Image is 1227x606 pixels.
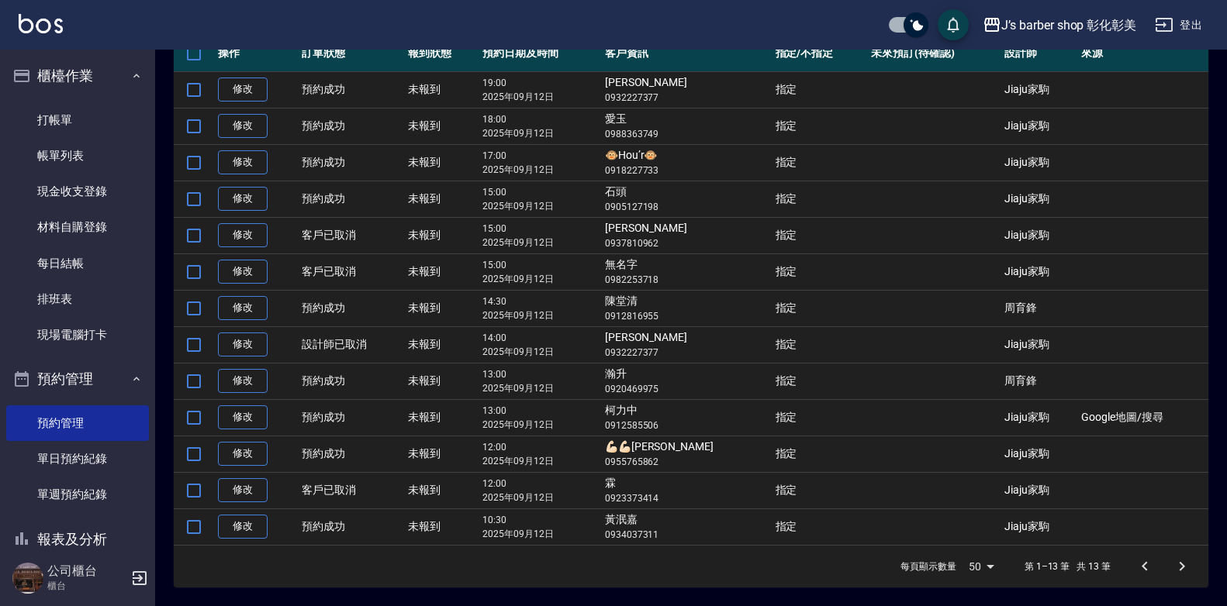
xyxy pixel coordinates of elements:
a: 現金收支登錄 [6,174,149,209]
p: 2025年09月12日 [482,199,596,213]
td: 陳堂清 [601,290,772,326]
td: 指定 [772,363,868,399]
td: 指定 [772,253,868,290]
td: 未報到 [404,472,479,508]
td: 未報到 [404,326,479,363]
button: save [938,9,969,40]
td: 客戶已取消 [298,253,404,290]
td: Jiaju家駒 [1001,436,1077,472]
a: 修改 [218,150,268,174]
p: 15:00 [482,258,596,272]
a: 修改 [218,405,268,429]
p: 0937810962 [605,236,768,250]
p: 13:00 [482,367,596,381]
td: 指定 [772,217,868,253]
td: Jiaju家駒 [1001,108,1077,144]
td: Jiaju家駒 [1001,508,1077,545]
div: 50 [963,546,1000,587]
p: 2025年09月12日 [482,272,596,286]
td: 預約成功 [298,181,404,217]
th: 設計師 [1001,36,1077,72]
p: 2025年09月12日 [482,345,596,359]
td: 預約成功 [298,144,404,181]
p: 0955765862 [605,455,768,469]
td: 預約成功 [298,508,404,545]
td: 周育鋒 [1001,363,1077,399]
td: 預約成功 [298,399,404,436]
p: 0982253718 [605,273,768,287]
a: 單日預約紀錄 [6,441,149,477]
td: 指定 [772,436,868,472]
td: 指定 [772,326,868,363]
p: 2025年09月12日 [482,126,596,140]
p: 0934037311 [605,528,768,542]
a: 修改 [218,187,268,211]
a: 修改 [218,114,268,138]
button: 登出 [1149,11,1208,40]
td: Jiaju家駒 [1001,326,1077,363]
td: 未報到 [404,71,479,108]
p: 10:30 [482,513,596,527]
p: 2025年09月12日 [482,90,596,104]
p: 13:00 [482,404,596,418]
td: 未報到 [404,290,479,326]
td: 無名字 [601,253,772,290]
td: Jiaju家駒 [1001,399,1077,436]
button: J’s barber shop 彰化彰美 [976,9,1142,41]
img: Person [12,563,43,594]
p: 12:00 [482,477,596,491]
td: 預約成功 [298,108,404,144]
th: 操作 [214,36,298,72]
p: 0988363749 [605,127,768,141]
td: 預約成功 [298,71,404,108]
a: 預約管理 [6,405,149,441]
p: 0932227377 [605,346,768,360]
td: 預約成功 [298,290,404,326]
a: 材料自購登錄 [6,209,149,245]
td: Jiaju家駒 [1001,71,1077,108]
td: 未報到 [404,217,479,253]
th: 指定/不指定 [772,36,868,72]
p: 每頁顯示數量 [900,560,956,573]
th: 未來預訂(待確認) [867,36,1001,72]
td: 設計師已取消 [298,326,404,363]
p: 14:00 [482,331,596,345]
td: Jiaju家駒 [1001,144,1077,181]
td: 黃泯嘉 [601,508,772,545]
p: 0920469975 [605,382,768,396]
p: 2025年09月12日 [482,308,596,322]
p: 12:00 [482,440,596,454]
p: 2025年09月12日 [482,381,596,395]
th: 報到狀態 [404,36,479,72]
p: 第 1–13 筆 共 13 筆 [1025,560,1111,573]
p: 2025年09月12日 [482,236,596,250]
p: 0932227377 [605,91,768,105]
p: 2025年09月12日 [482,163,596,177]
a: 修改 [218,223,268,247]
p: 0912585506 [605,418,768,432]
div: J’s barber shop 彰化彰美 [1001,15,1136,35]
td: 未報到 [404,144,479,181]
a: 打帳單 [6,102,149,138]
p: 15:00 [482,185,596,199]
td: Jiaju家駒 [1001,253,1077,290]
td: 石頭 [601,181,772,217]
th: 來源 [1077,36,1208,72]
a: 修改 [218,332,268,356]
td: 未報到 [404,181,479,217]
td: 未報到 [404,436,479,472]
a: 修改 [218,442,268,466]
a: 帳單列表 [6,138,149,174]
td: 柯力中 [601,399,772,436]
td: 客戶已取消 [298,472,404,508]
p: 15:00 [482,222,596,236]
p: 2025年09月12日 [482,527,596,541]
p: 19:00 [482,76,596,90]
img: Logo [19,14,63,33]
h5: 公司櫃台 [47,563,126,579]
td: Google地圖/搜尋 [1077,399,1208,436]
td: 未報到 [404,363,479,399]
p: 0905127198 [605,200,768,214]
td: 指定 [772,108,868,144]
a: 修改 [218,260,268,284]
